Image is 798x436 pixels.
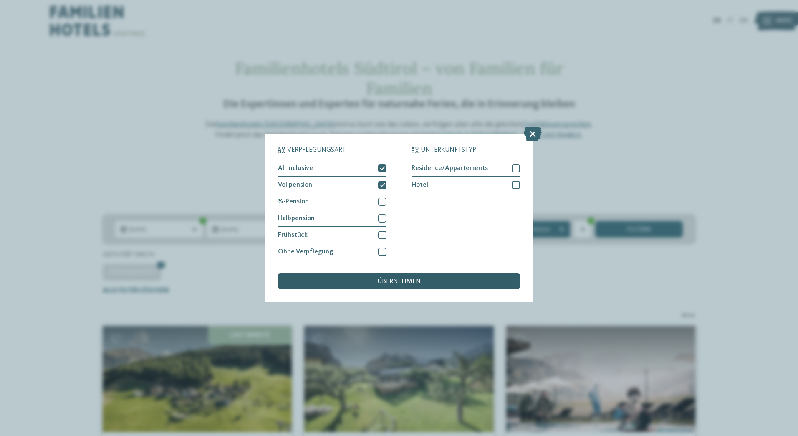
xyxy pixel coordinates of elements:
[278,232,308,238] span: Frühstück
[278,182,312,188] span: Vollpension
[278,215,315,222] span: Halbpension
[421,147,476,153] span: Unterkunftstyp
[412,182,428,188] span: Hotel
[278,248,333,255] span: Ohne Verpflegung
[377,278,421,285] span: übernehmen
[287,147,346,153] span: Verpflegungsart
[412,165,488,172] span: Residence/Appartements
[278,165,313,172] span: All inclusive
[278,198,309,205] span: ¾-Pension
